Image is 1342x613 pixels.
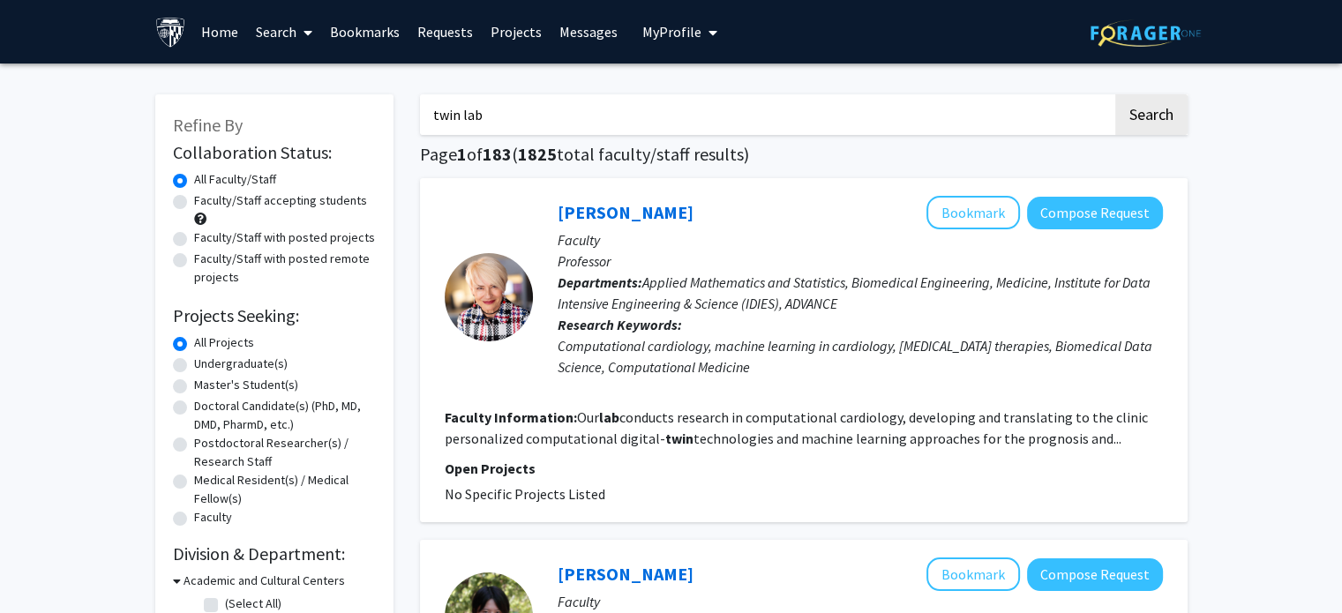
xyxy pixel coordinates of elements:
[558,201,693,223] a: [PERSON_NAME]
[194,191,367,210] label: Faculty/Staff accepting students
[194,228,375,247] label: Faculty/Staff with posted projects
[445,458,1163,479] p: Open Projects
[642,23,701,41] span: My Profile
[926,196,1020,229] button: Add Natalia Trayanova to Bookmarks
[173,543,376,564] h2: Division & Department:
[558,273,642,291] b: Departments:
[184,572,345,590] h3: Academic and Cultural Centers
[457,143,467,165] span: 1
[445,408,577,426] b: Faculty Information:
[247,1,321,63] a: Search
[194,471,376,508] label: Medical Resident(s) / Medical Fellow(s)
[1027,558,1163,591] button: Compose Request to Chang Liu
[558,563,693,585] a: [PERSON_NAME]
[558,591,1163,612] p: Faculty
[1091,19,1201,47] img: ForagerOne Logo
[558,229,1163,250] p: Faculty
[225,594,281,613] label: (Select All)
[420,94,1113,135] input: Search Keywords
[558,273,1151,312] span: Applied Mathematics and Statistics, Biomedical Engineering, Medicine, Institute for Data Intensiv...
[173,114,243,136] span: Refine By
[1115,94,1188,135] button: Search
[665,430,693,447] b: twin
[483,143,512,165] span: 183
[599,408,619,426] b: lab
[926,557,1020,591] button: Add Chang Liu to Bookmarks
[194,434,376,471] label: Postdoctoral Researcher(s) / Research Staff
[445,485,605,503] span: No Specific Projects Listed
[518,143,557,165] span: 1825
[558,316,682,333] b: Research Keywords:
[194,333,254,352] label: All Projects
[445,408,1148,447] fg-read-more: Our conducts research in computational cardiology, developing and translating to the clinic perso...
[194,508,232,527] label: Faculty
[409,1,482,63] a: Requests
[558,335,1163,378] div: Computational cardiology, machine learning in cardiology, [MEDICAL_DATA] therapies, Biomedical Da...
[482,1,551,63] a: Projects
[155,17,186,48] img: Johns Hopkins University Logo
[1027,197,1163,229] button: Compose Request to Natalia Trayanova
[194,397,376,434] label: Doctoral Candidate(s) (PhD, MD, DMD, PharmD, etc.)
[558,250,1163,272] p: Professor
[551,1,626,63] a: Messages
[173,142,376,163] h2: Collaboration Status:
[173,305,376,326] h2: Projects Seeking:
[13,534,75,600] iframe: Chat
[420,144,1188,165] h1: Page of ( total faculty/staff results)
[194,376,298,394] label: Master's Student(s)
[192,1,247,63] a: Home
[321,1,409,63] a: Bookmarks
[194,170,276,189] label: All Faculty/Staff
[194,355,288,373] label: Undergraduate(s)
[194,250,376,287] label: Faculty/Staff with posted remote projects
